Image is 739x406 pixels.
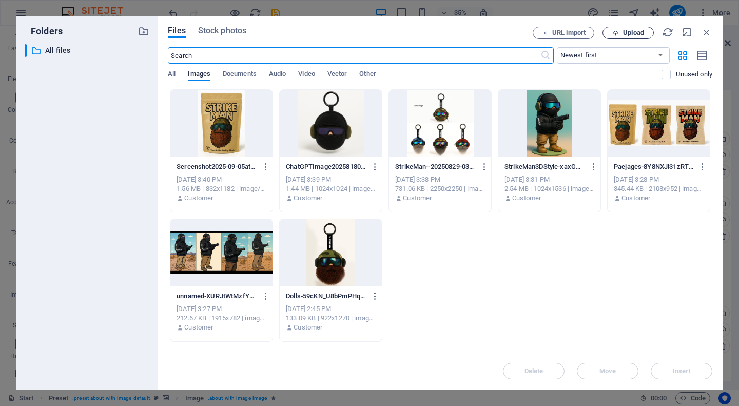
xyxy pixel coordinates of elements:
[395,175,485,184] div: [DATE] 3:38 PM
[701,27,712,38] i: Close
[184,194,213,203] p: Customer
[138,26,149,37] i: Create new folder
[614,184,704,194] div: 345.44 KB | 2108x952 | image/jpeg
[359,68,376,82] span: Other
[602,27,654,39] button: Upload
[177,175,266,184] div: [DATE] 3:40 PM
[25,25,63,38] p: Folders
[45,45,130,56] p: All files
[177,304,266,314] div: [DATE] 3:27 PM
[512,194,541,203] p: Customer
[168,47,540,64] input: Search
[177,314,266,323] div: 212.67 KB | 1915x782 | image/jpeg
[614,162,694,171] p: Pacjages-8Y8NXJl31zRTWIh-weXlwg.jpg
[184,323,213,332] p: Customer
[621,194,650,203] p: Customer
[676,70,712,79] p: Displays only files that are not in use on the website. Files added during this session can still...
[286,175,376,184] div: [DATE] 3:39 PM
[682,27,693,38] i: Minimize
[614,175,704,184] div: [DATE] 3:28 PM
[177,292,257,301] p: unnamed-XURJtWtMzfYy1jr_4O5LXQ.jpg
[294,323,322,332] p: Customer
[504,162,585,171] p: StrikeMan3DStyle-xaxGO1EbeGAZPmG3koSXzQ.png
[552,30,586,36] span: URL import
[286,304,376,314] div: [DATE] 2:45 PM
[294,194,322,203] p: Customer
[395,162,475,171] p: StrikeMan--20250829-03-wQMVjDAS6zaAoYVXc6GRPQ.jpg
[286,162,366,171] p: ChatGPTImage202581802_17_27-qC-racMJgIHY0KeoJ-rK7A.png
[188,68,210,82] span: Images
[403,194,432,203] p: Customer
[168,25,186,37] span: Files
[168,68,176,82] span: All
[269,68,286,82] span: Audio
[395,184,485,194] div: 731.06 KB | 2250x2250 | image/jpeg
[533,27,594,39] button: URL import
[223,68,257,82] span: Documents
[198,25,246,37] span: Stock photos
[177,184,266,194] div: 1.56 MB | 832x1182 | image/png
[286,184,376,194] div: 1.44 MB | 1024x1024 | image/png
[623,30,644,36] span: Upload
[286,314,376,323] div: 133.09 KB | 922x1270 | image/jpeg
[504,175,594,184] div: [DATE] 3:31 PM
[327,68,347,82] span: Vector
[662,27,673,38] i: Reload
[286,292,366,301] p: Dolls-59cKN_U8bPmPHqn0Zsdnig.jpg
[298,68,315,82] span: Video
[177,162,257,171] p: Screenshot2025-09-05at4.26.58PM1-7efPWI-0-RiodbFLQ_v6BA.png
[25,44,27,57] div: ​
[504,184,594,194] div: 2.54 MB | 1024x1536 | image/png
